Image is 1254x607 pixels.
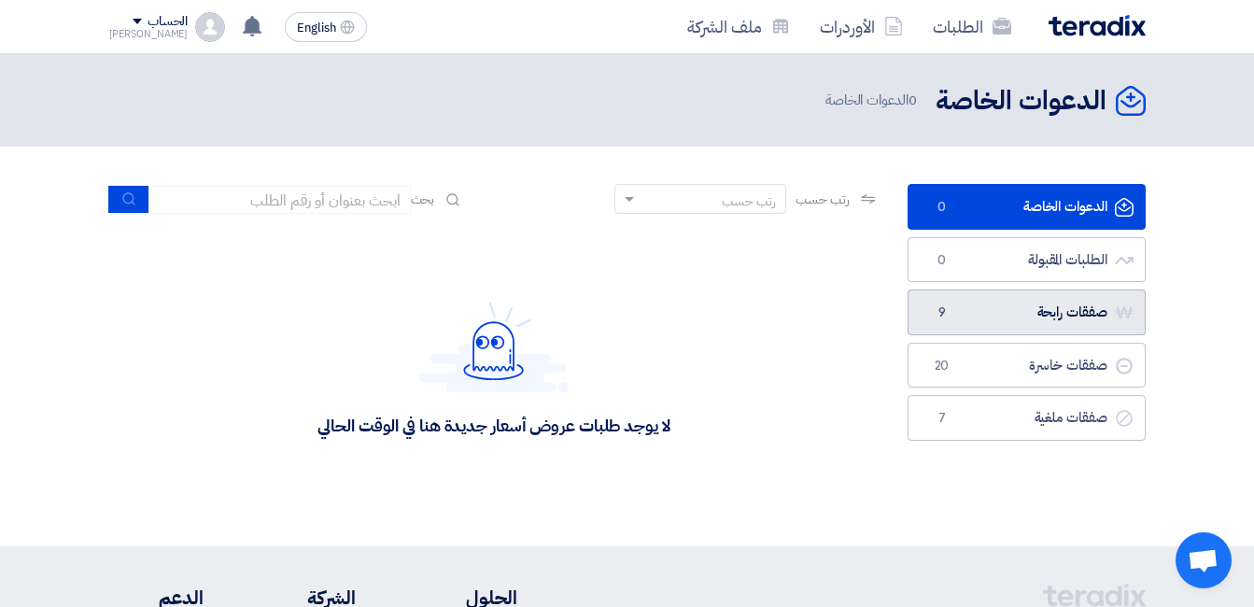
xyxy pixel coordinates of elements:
[908,184,1146,230] a: الدعوات الخاصة0
[908,237,1146,283] a: الطلبات المقبولة0
[825,90,921,111] span: الدعوات الخاصة
[931,198,953,217] span: 0
[419,302,569,392] img: Hello
[149,186,411,214] input: ابحث بعنوان أو رقم الطلب
[908,289,1146,335] a: صفقات رابحة9
[109,29,189,39] div: [PERSON_NAME]
[317,415,669,436] div: لا يوجد طلبات عروض أسعار جديدة هنا في الوقت الحالي
[936,83,1106,120] h2: الدعوات الخاصة
[931,409,953,428] span: 7
[297,21,336,35] span: English
[148,14,188,30] div: الحساب
[195,12,225,42] img: profile_test.png
[1176,532,1232,588] a: دردشة مفتوحة
[908,395,1146,441] a: صفقات ملغية7
[672,5,805,49] a: ملف الشركة
[796,190,849,209] span: رتب حسب
[918,5,1026,49] a: الطلبات
[805,5,918,49] a: الأوردرات
[931,357,953,375] span: 20
[1049,15,1146,36] img: Teradix logo
[722,191,776,211] div: رتب حسب
[909,90,917,110] span: 0
[908,343,1146,388] a: صفقات خاسرة20
[411,190,435,209] span: بحث
[931,251,953,270] span: 0
[285,12,367,42] button: English
[931,303,953,322] span: 9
